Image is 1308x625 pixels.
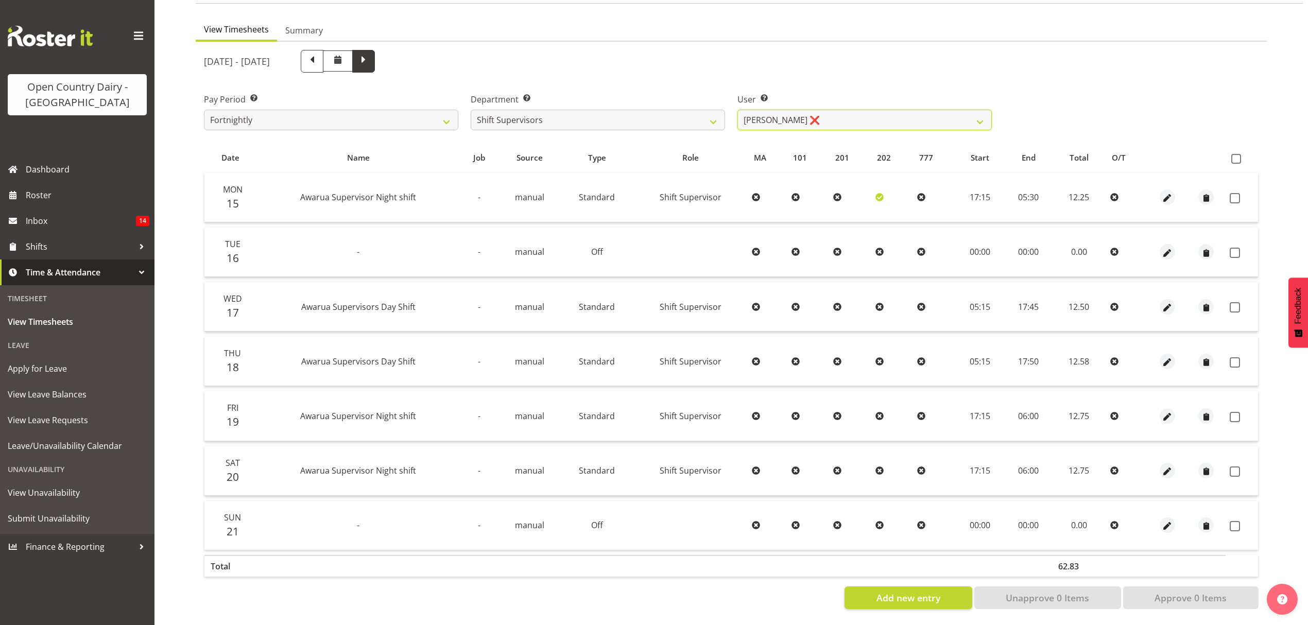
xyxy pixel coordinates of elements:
td: 17:45 [1005,282,1052,332]
td: Standard [561,391,633,441]
span: Date [221,152,239,164]
span: manual [515,301,544,312]
h5: [DATE] - [DATE] [204,56,270,67]
span: 20 [227,470,239,484]
span: View Timesheets [8,314,147,329]
span: 201 [835,152,849,164]
span: - [478,192,480,203]
span: Finance & Reporting [26,539,134,554]
td: 0.00 [1052,228,1106,277]
span: End [1022,152,1036,164]
td: 05:30 [1005,173,1052,222]
span: Source [517,152,543,164]
span: Mon [223,184,243,195]
span: Type [588,152,606,164]
span: Apply for Leave [8,361,147,376]
a: Apply for Leave [3,356,152,381]
div: Timesheet [3,288,152,309]
span: Start [971,152,989,164]
span: View Leave Requests [8,412,147,428]
span: - [357,246,359,257]
label: Department [471,93,725,106]
td: 12.75 [1052,391,1106,441]
div: Unavailability [3,459,152,480]
span: manual [515,192,544,203]
img: help-xxl-2.png [1277,594,1287,604]
label: Pay Period [204,93,458,106]
span: Roster [26,187,149,203]
span: 19 [227,414,239,429]
td: 12.75 [1052,446,1106,496]
span: Awarua Supervisor Night shift [300,465,416,476]
td: 17:15 [955,391,1005,441]
span: Fri [227,402,238,413]
a: View Leave Balances [3,381,152,407]
span: Name [347,152,370,164]
span: Add new entry [876,591,940,604]
td: 00:00 [1005,501,1052,550]
button: Add new entry [845,586,972,609]
a: View Leave Requests [3,407,152,433]
span: - [478,410,480,422]
span: 21 [227,524,239,539]
span: View Timesheets [204,23,269,36]
td: 00:00 [955,501,1005,550]
span: Thu [224,348,241,359]
span: Feedback [1294,288,1303,324]
th: Total [204,555,257,577]
a: View Unavailability [3,480,152,506]
td: 0.00 [1052,501,1106,550]
div: Open Country Dairy - [GEOGRAPHIC_DATA] [18,79,136,110]
td: 00:00 [955,228,1005,277]
span: Shift Supervisor [660,192,721,203]
span: Shift Supervisor [660,465,721,476]
span: Shift Supervisor [660,301,721,312]
span: manual [515,356,544,367]
span: Dashboard [26,162,149,177]
span: manual [515,519,544,531]
td: 12.50 [1052,282,1106,332]
span: Approve 0 Items [1155,591,1227,604]
td: 12.58 [1052,337,1106,386]
label: User [737,93,992,106]
td: Standard [561,282,633,332]
td: Off [561,501,633,550]
span: Sat [226,457,240,468]
span: Submit Unavailability [8,511,147,526]
span: Awarua Supervisor Night shift [300,192,416,203]
span: Shifts [26,239,134,254]
td: Standard [561,446,633,496]
td: 05:15 [955,282,1005,332]
a: View Timesheets [3,309,152,335]
div: Leave [3,335,152,356]
span: Sun [224,512,241,523]
span: Inbox [26,213,136,229]
span: MA [754,152,766,164]
span: manual [515,410,544,422]
td: 05:15 [955,337,1005,386]
span: Shift Supervisor [660,356,721,367]
td: 06:00 [1005,391,1052,441]
span: 16 [227,251,239,265]
td: Standard [561,337,633,386]
span: Unapprove 0 Items [1006,591,1089,604]
button: Feedback - Show survey [1288,277,1308,348]
span: Total [1070,152,1089,164]
span: 18 [227,360,239,374]
span: Role [682,152,699,164]
span: - [478,301,480,312]
span: 17 [227,305,239,320]
span: 202 [877,152,891,164]
span: Awarua Supervisor Night shift [300,410,416,422]
span: 15 [227,196,239,211]
td: 17:15 [955,446,1005,496]
span: Job [473,152,485,164]
td: Standard [561,173,633,222]
td: 00:00 [1005,228,1052,277]
td: 17:15 [955,173,1005,222]
span: 101 [793,152,807,164]
span: - [478,465,480,476]
a: Leave/Unavailability Calendar [3,433,152,459]
td: Off [561,228,633,277]
span: - [478,246,480,257]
